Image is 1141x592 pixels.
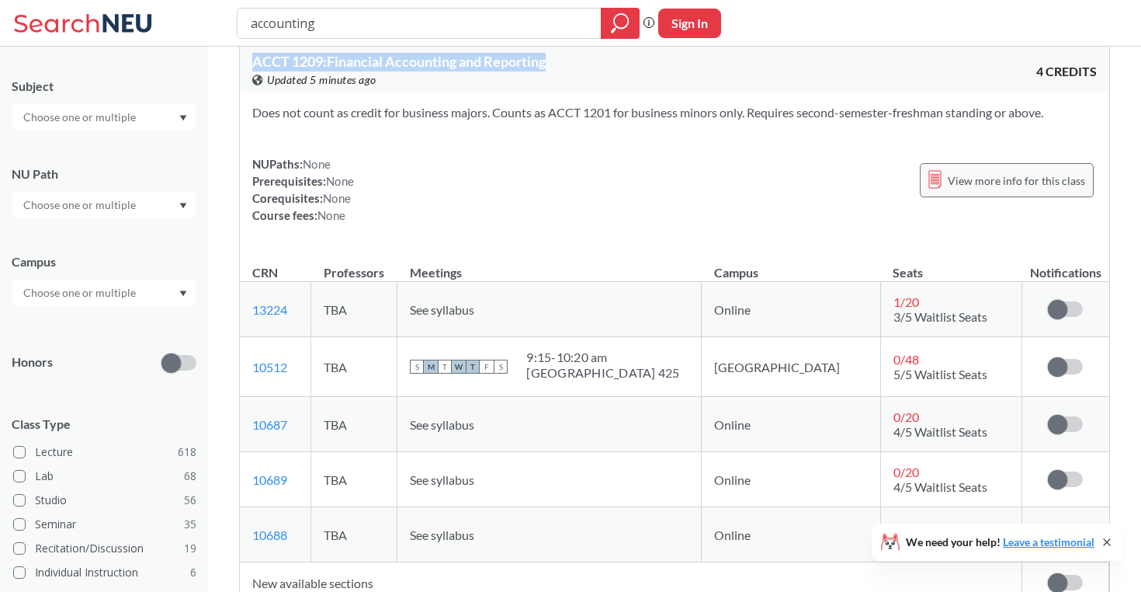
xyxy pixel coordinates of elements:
[311,337,397,397] td: TBA
[452,360,466,374] span: W
[252,155,354,224] div: NUPaths: Prerequisites: Corequisites: Course fees:
[12,192,196,218] div: Dropdown arrow
[326,174,354,188] span: None
[16,196,146,214] input: Choose one or multiple
[893,409,919,424] span: 0 / 20
[702,397,881,452] td: Online
[410,528,474,542] span: See syllabus
[1003,535,1094,548] a: Leave a testimonial
[13,562,196,583] label: Individual Instruction
[323,191,351,205] span: None
[311,282,397,337] td: TBA
[601,8,640,39] div: magnifying glass
[311,249,397,282] th: Professors
[252,53,546,70] span: ACCT 1209 : Financial Accounting and Reporting
[311,452,397,507] td: TBA
[948,171,1085,190] span: View more info for this class
[526,365,679,381] div: [GEOGRAPHIC_DATA] 425
[13,466,196,486] label: Lab
[179,115,187,121] svg: Dropdown arrow
[184,540,196,557] span: 19
[702,282,881,337] td: Online
[16,108,146,127] input: Choose one or multiple
[438,360,452,374] span: T
[12,253,196,270] div: Campus
[893,520,919,535] span: 0 / 20
[13,442,196,462] label: Lecture
[252,360,287,374] a: 10512
[12,353,53,371] p: Honors
[252,417,287,432] a: 10687
[184,516,196,533] span: 35
[893,352,919,367] span: 0 / 48
[893,479,987,494] span: 4/5 Waitlist Seats
[252,104,1097,121] section: Does not count as credit for business majors. Counts as ACCT 1201 for business minors only. Requi...
[611,12,629,34] svg: magnifying glass
[311,507,397,562] td: TBA
[466,360,480,374] span: T
[267,71,376,89] span: Updated 5 minutes ago
[178,444,196,461] span: 618
[252,302,287,317] a: 13224
[880,249,1021,282] th: Seats
[12,280,196,306] div: Dropdown arrow
[184,492,196,509] span: 56
[526,350,679,365] div: 9:15 - 10:20 am
[184,468,196,485] span: 68
[410,417,474,432] span: See syllabus
[480,360,494,374] span: F
[317,208,345,222] span: None
[702,249,881,282] th: Campus
[658,9,721,38] button: Sign In
[410,360,424,374] span: S
[893,309,987,324] span: 3/5 Waitlist Seats
[249,10,590,37] input: Class, professor, course number, "phrase"
[179,291,187,297] svg: Dropdown arrow
[893,424,987,439] span: 4/5 Waitlist Seats
[16,284,146,302] input: Choose one or multiple
[1022,249,1109,282] th: Notifications
[1036,63,1097,80] span: 4 CREDITS
[893,294,919,309] span: 1 / 20
[13,538,196,559] label: Recitation/Discussion
[179,203,187,209] svg: Dropdown arrow
[252,472,287,487] a: 10689
[311,397,397,452] td: TBA
[702,507,881,562] td: Online
[13,490,196,510] label: Studio
[906,537,1094,548] span: We need your help!
[494,360,508,374] span: S
[893,367,987,381] span: 5/5 Waitlist Seats
[190,564,196,581] span: 6
[410,472,474,487] span: See syllabus
[12,104,196,131] div: Dropdown arrow
[12,416,196,433] span: Class Type
[13,514,196,535] label: Seminar
[303,157,331,171] span: None
[252,264,278,281] div: CRN
[397,249,702,282] th: Meetings
[12,165,196,183] div: NU Path
[424,360,438,374] span: M
[12,78,196,95] div: Subject
[252,528,287,542] a: 10688
[702,337,881,397] td: [GEOGRAPHIC_DATA]
[410,302,474,317] span: See syllabus
[893,465,919,479] span: 0 / 20
[702,452,881,507] td: Online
